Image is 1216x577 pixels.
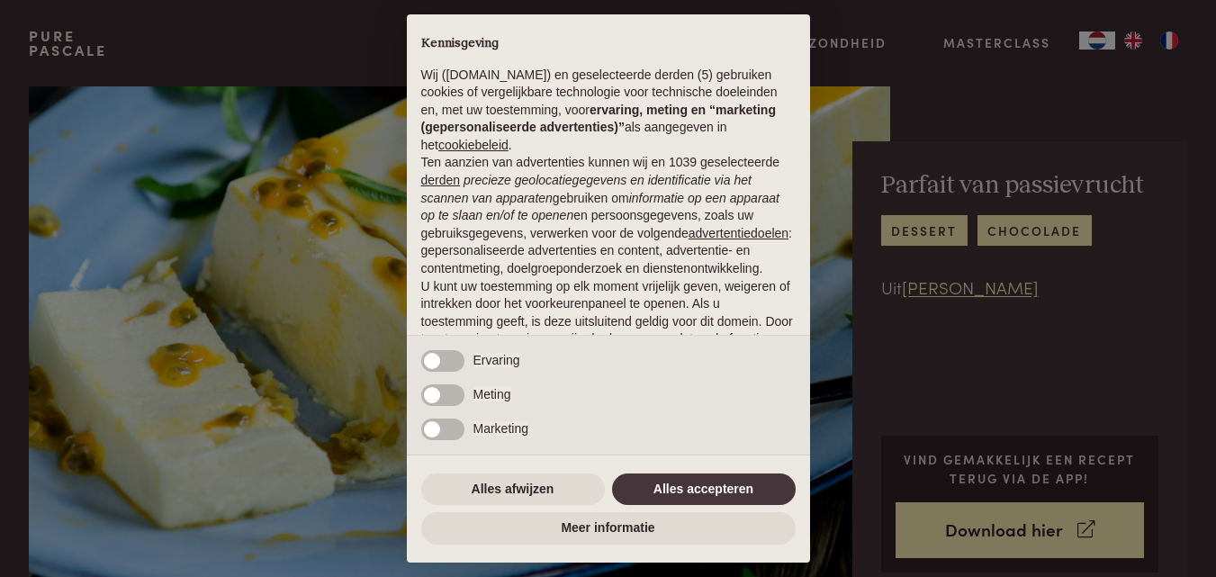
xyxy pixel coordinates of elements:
p: U kunt uw toestemming op elk moment vrijelijk geven, weigeren of intrekken door het voorkeurenpan... [421,278,796,366]
a: cookiebeleid [438,138,509,152]
span: Meting [473,387,511,401]
p: Wij ([DOMAIN_NAME]) en geselecteerde derden (5) gebruiken cookies of vergelijkbare technologie vo... [421,67,796,155]
h2: Kennisgeving [421,36,796,52]
em: informatie op een apparaat op te slaan en/of te openen [421,191,780,223]
p: Ten aanzien van advertenties kunnen wij en 1039 geselecteerde gebruiken om en persoonsgegevens, z... [421,154,796,277]
em: precieze geolocatiegegevens en identificatie via het scannen van apparaten [421,173,752,205]
button: advertentiedoelen [689,225,788,243]
strong: ervaring, meting en “marketing (gepersonaliseerde advertenties)” [421,103,776,135]
button: Alles accepteren [612,473,796,506]
button: Alles afwijzen [421,473,605,506]
span: Marketing [473,421,528,436]
button: Meer informatie [421,512,796,545]
span: Ervaring [473,353,520,367]
button: derden [421,172,461,190]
